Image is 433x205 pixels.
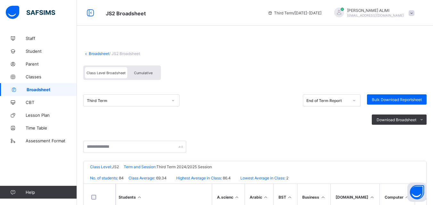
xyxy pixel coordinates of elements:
[372,97,422,102] span: Bulk Download Reportsheet
[26,113,77,118] span: Lesson Plan
[137,195,142,200] i: Sort Ascending
[26,138,77,143] span: Assessment Format
[176,176,222,180] span: Highest Average in Class:
[26,36,77,41] span: Staff
[87,71,126,75] span: Class Level Broadsheet
[87,98,168,103] div: Third Term
[134,71,153,75] span: Cumulative
[263,195,269,200] i: Sort in Ascending Order
[6,6,55,19] img: safsims
[118,176,124,180] span: 84
[90,164,112,169] span: Class Level:
[306,98,349,103] div: End of Term Report
[26,190,77,195] span: Help
[285,176,288,180] span: 2
[90,176,118,180] span: No. of students:
[89,51,109,56] a: Broadsheet
[234,195,240,200] i: Sort in Ascending Order
[156,164,212,169] span: Third Term 2024/2025 Session
[26,49,77,54] span: Student
[26,74,77,79] span: Classes
[347,13,404,17] span: [EMAIL_ADDRESS][DOMAIN_NAME]
[106,10,146,17] span: Class Arm Broadsheet
[27,87,77,92] span: Broadsheet
[404,195,410,200] i: Sort in Ascending Order
[347,8,404,13] span: [PERSON_NAME] ALIMI
[124,164,156,169] span: Term and Session:
[222,176,231,180] span: 86.4
[26,100,77,105] span: CBT
[287,195,293,200] i: Sort in Ascending Order
[129,176,155,180] span: Class Average:
[155,176,167,180] span: 69.34
[26,125,77,130] span: Time Table
[369,195,375,200] i: Sort in Ascending Order
[268,11,321,15] span: session/term information
[320,195,326,200] i: Sort in Ascending Order
[112,164,119,169] span: JS2
[377,117,416,122] span: Download Broadsheet
[109,51,140,56] span: / JS2 Broadsheet
[240,176,285,180] span: Lowest Average in Class:
[407,183,427,202] button: Open asap
[26,61,77,67] span: Parent
[328,8,418,18] div: ABDULHAKEEMALIMI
